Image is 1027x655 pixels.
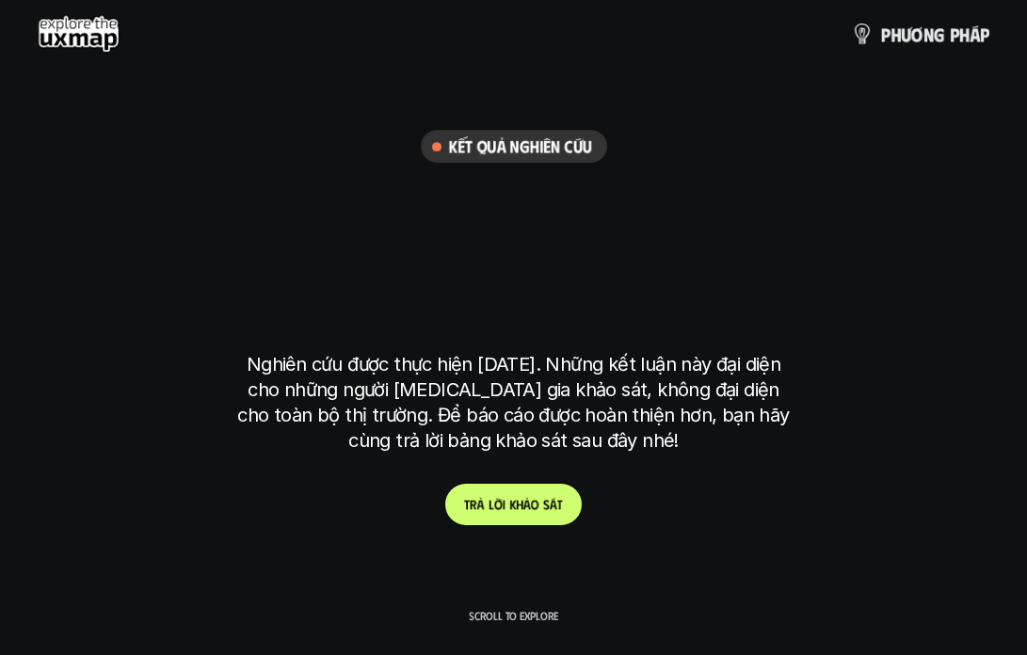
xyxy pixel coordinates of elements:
span: i [503,497,505,513]
span: l [489,497,494,513]
span: o [531,497,539,513]
span: h [959,24,970,44]
span: h [516,497,523,513]
p: Scroll to explore [469,609,558,622]
p: Nghiên cứu được thực hiện [DATE]. Những kết luận này đại diện cho những người [MEDICAL_DATA] gia ... [232,352,796,454]
span: p [881,24,891,44]
h6: Kết quả nghiên cứu [449,136,592,157]
span: ả [523,497,531,513]
span: r [470,497,477,513]
h2: phạm vi công việc của [281,176,746,230]
span: t [464,497,470,513]
a: phươngpháp [851,15,989,53]
span: ả [477,497,485,513]
span: h [891,24,901,44]
span: á [550,497,557,513]
span: ờ [494,497,503,513]
span: p [950,24,959,44]
span: s [543,497,550,513]
h2: tại [GEOGRAPHIC_DATA] [286,286,741,340]
a: trảlờikhảosát [445,484,582,525]
span: ư [901,24,911,44]
span: á [970,24,980,44]
span: t [557,497,563,513]
span: p [980,24,989,44]
span: g [934,24,945,44]
span: k [509,497,516,513]
span: n [923,24,934,44]
span: ơ [911,24,923,44]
